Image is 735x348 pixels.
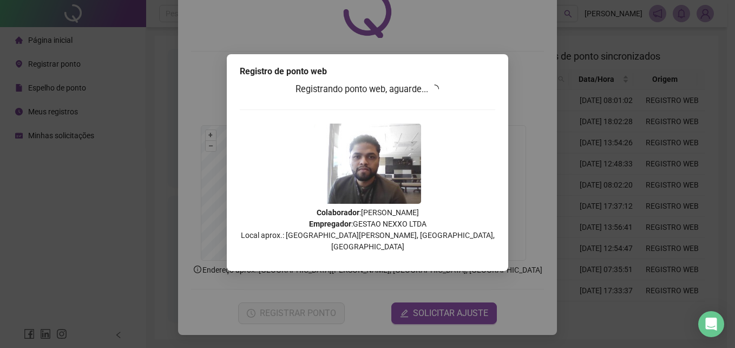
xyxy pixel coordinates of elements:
strong: Colaborador [317,208,359,217]
div: Registro de ponto web [240,65,495,78]
div: Open Intercom Messenger [698,311,724,337]
strong: Empregador [309,220,351,228]
h3: Registrando ponto web, aguarde... [240,82,495,96]
img: 9k= [314,124,421,204]
p: : [PERSON_NAME] : GESTAO NEXXO LTDA Local aprox.: [GEOGRAPHIC_DATA][PERSON_NAME], [GEOGRAPHIC_DAT... [240,207,495,253]
span: loading [430,85,439,93]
